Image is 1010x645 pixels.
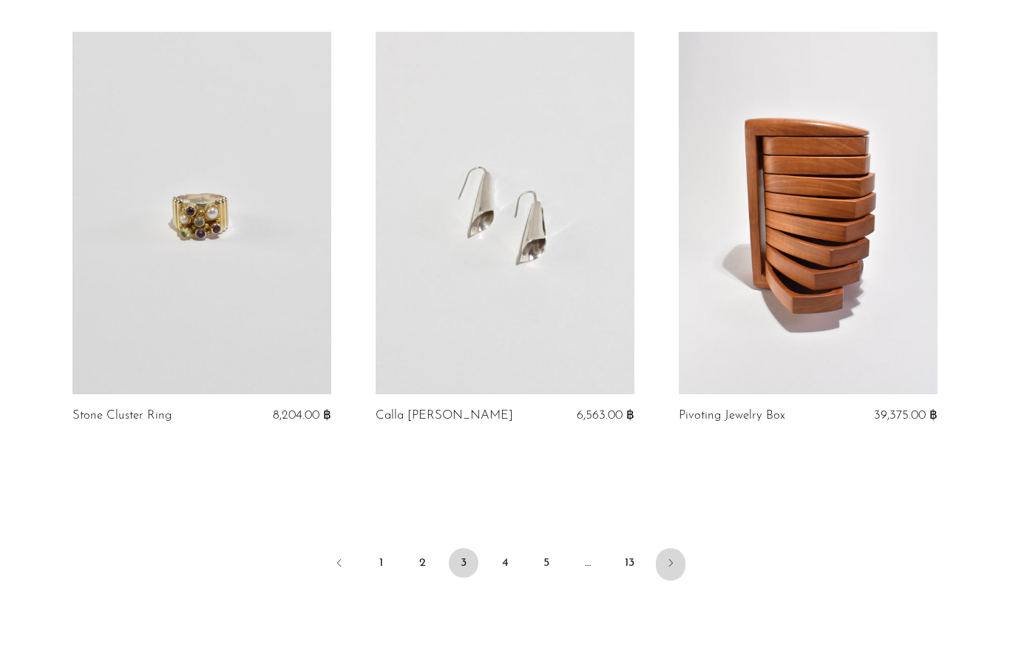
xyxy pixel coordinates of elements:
a: 2 [407,548,437,578]
a: Previous [325,548,354,581]
a: Calla [PERSON_NAME] [376,409,513,422]
a: 13 [614,548,644,578]
a: 5 [532,548,561,578]
span: 39,375.00 ฿ [874,409,938,422]
span: 3 [449,548,478,578]
span: … [573,548,603,578]
a: 4 [490,548,520,578]
a: 1 [366,548,396,578]
a: Pivoting Jewelry Box [679,409,785,422]
a: Stone Cluster Ring [72,409,172,422]
a: Next [656,548,685,581]
span: 8,204.00 ฿ [273,409,331,422]
span: 6,563.00 ฿ [577,409,634,422]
